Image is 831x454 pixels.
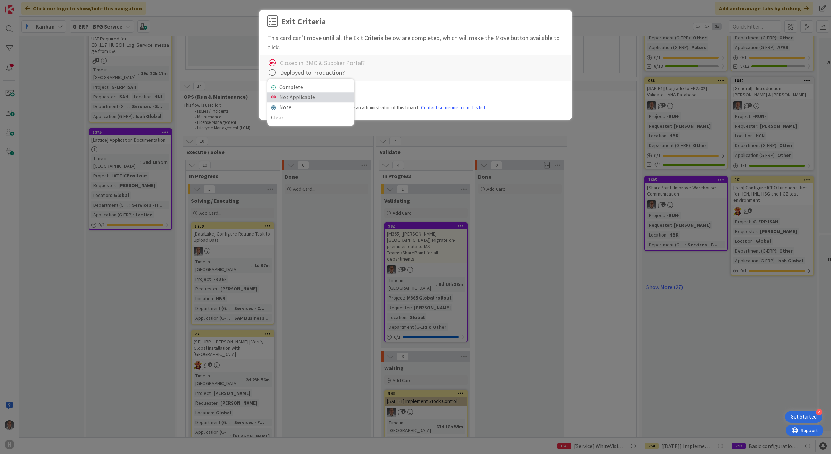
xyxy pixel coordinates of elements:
[267,92,354,102] a: Not Applicable
[280,58,365,67] div: Closed in BMC & Supplier Portal?
[421,104,486,111] a: Contact someone from this list.
[267,112,354,122] a: Clear
[15,1,32,9] span: Support
[280,68,345,77] div: Deployed to Production?
[816,409,822,415] div: 4
[281,15,326,28] div: Exit Criteria
[267,104,564,111] div: Note: Exit Criteria is a board setting set by an administrator of this board.
[267,33,564,52] div: This card can't move until all the Exit Criteria below are completed, which will make the Move bu...
[267,82,354,92] a: Complete
[785,411,822,423] div: Open Get Started checklist, remaining modules: 4
[267,102,354,112] a: Note...
[791,413,817,420] div: Get Started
